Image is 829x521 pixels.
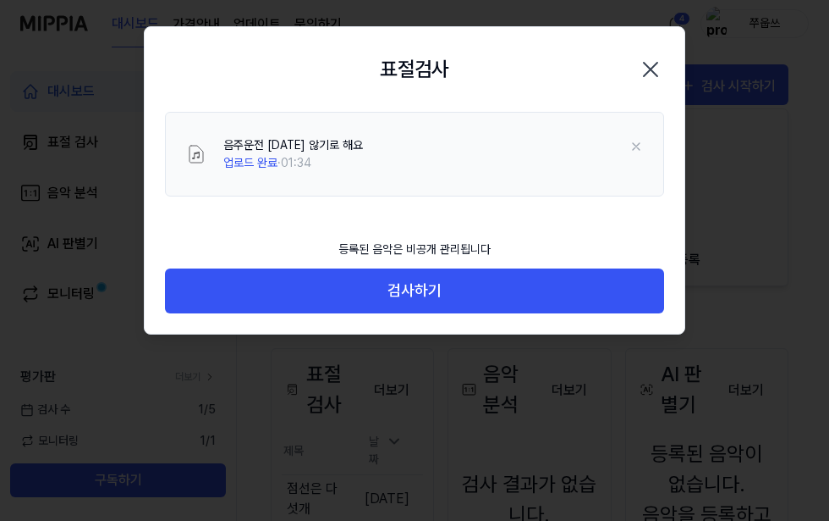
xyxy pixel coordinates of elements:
div: 음주운전 [DATE] 않기로 해요 [223,136,363,154]
div: 등록된 음악은 비공개 관리됩니다 [328,230,501,269]
img: File Select [186,144,206,164]
h2: 표절검사 [380,54,449,85]
div: · 01:34 [223,154,363,172]
span: 업로드 완료 [223,156,277,169]
button: 검사하기 [165,269,664,313]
